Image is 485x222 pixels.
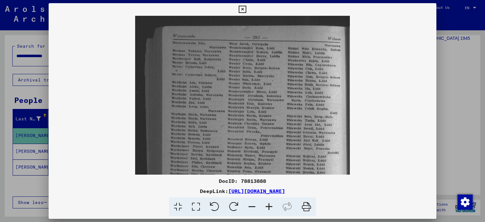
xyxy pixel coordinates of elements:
[49,187,437,195] div: DeepLink:
[228,188,285,194] a: [URL][DOMAIN_NAME]
[49,177,437,185] div: DocID: 78813888
[457,194,472,209] div: Change consent
[458,195,473,210] img: Change consent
